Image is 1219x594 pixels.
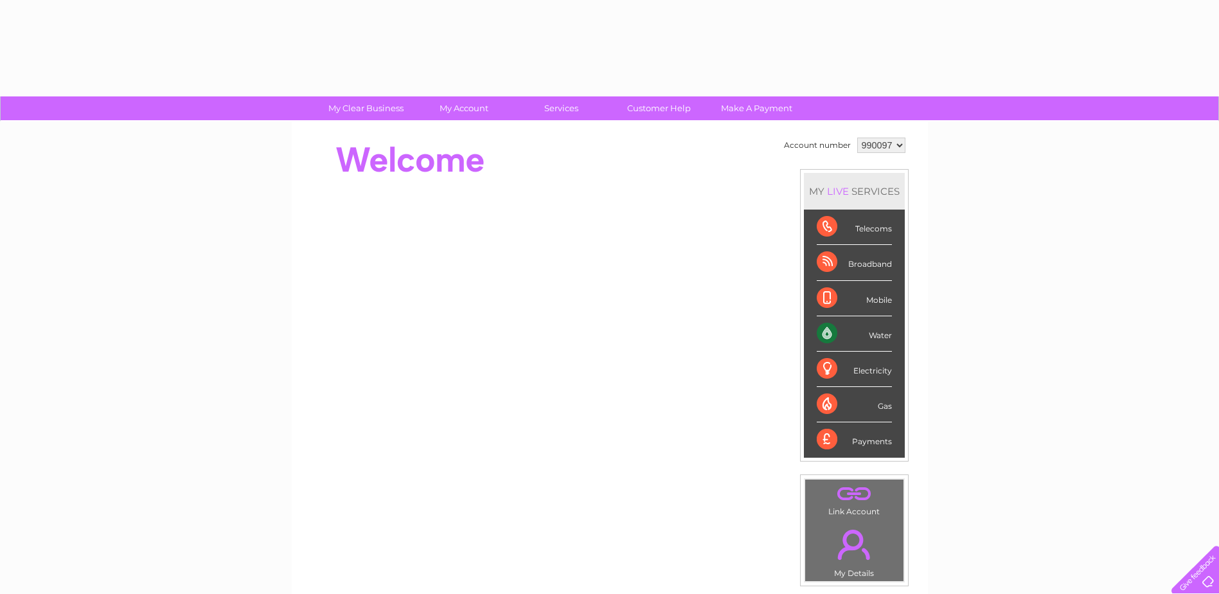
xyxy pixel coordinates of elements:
[411,96,517,120] a: My Account
[805,519,904,582] td: My Details
[817,210,892,245] div: Telecoms
[817,352,892,387] div: Electricity
[781,134,854,156] td: Account number
[817,316,892,352] div: Water
[606,96,712,120] a: Customer Help
[817,245,892,280] div: Broadband
[817,422,892,457] div: Payments
[824,185,851,197] div: LIVE
[704,96,810,120] a: Make A Payment
[808,483,900,505] a: .
[817,387,892,422] div: Gas
[804,173,905,210] div: MY SERVICES
[313,96,419,120] a: My Clear Business
[805,479,904,519] td: Link Account
[817,281,892,316] div: Mobile
[808,522,900,567] a: .
[508,96,614,120] a: Services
